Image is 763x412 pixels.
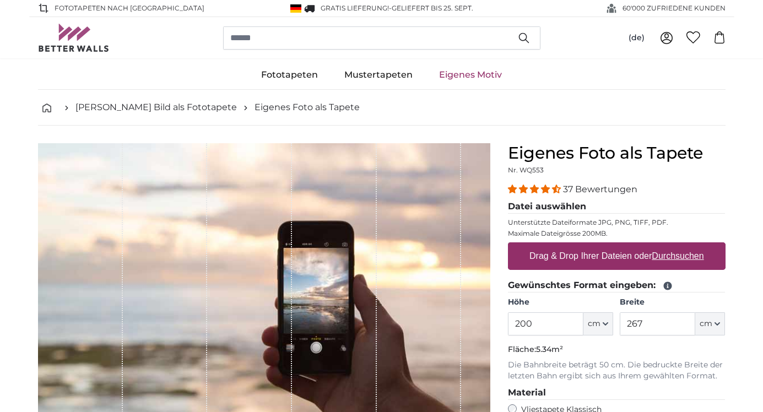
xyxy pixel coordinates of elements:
[508,200,726,214] legend: Datei auswählen
[321,4,389,12] span: GRATIS Lieferung!
[620,28,653,48] button: (de)
[563,184,637,194] span: 37 Bewertungen
[508,344,726,355] p: Fläche:
[389,4,473,12] span: -
[508,386,726,400] legend: Material
[620,297,725,308] label: Breite
[700,318,712,329] span: cm
[426,61,515,89] a: Eigenes Motiv
[695,312,725,335] button: cm
[75,101,237,114] a: [PERSON_NAME] Bild als Fototapete
[508,143,726,163] h1: Eigenes Foto als Tapete
[508,229,726,238] p: Maximale Dateigrösse 200MB.
[248,61,331,89] a: Fototapeten
[508,166,544,174] span: Nr. WQ553
[55,3,204,13] span: Fototapeten nach [GEOGRAPHIC_DATA]
[38,90,726,126] nav: breadcrumbs
[290,4,301,13] img: Deutschland
[508,360,726,382] p: Die Bahnbreite beträgt 50 cm. Die bedruckte Breite der letzten Bahn ergibt sich aus Ihrem gewählt...
[508,297,613,308] label: Höhe
[508,218,726,227] p: Unterstützte Dateiformate JPG, PNG, TIFF, PDF.
[255,101,360,114] a: Eigenes Foto als Tapete
[508,279,726,292] legend: Gewünschtes Format eingeben:
[536,344,563,354] span: 5.34m²
[623,3,726,13] span: 60'000 ZUFRIEDENE KUNDEN
[38,24,110,52] img: Betterwalls
[508,184,563,194] span: 4.32 stars
[652,251,704,261] u: Durchsuchen
[392,4,473,12] span: Geliefert bis 25. Sept.
[525,245,708,267] label: Drag & Drop Ihrer Dateien oder
[583,312,613,335] button: cm
[331,61,426,89] a: Mustertapeten
[588,318,600,329] span: cm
